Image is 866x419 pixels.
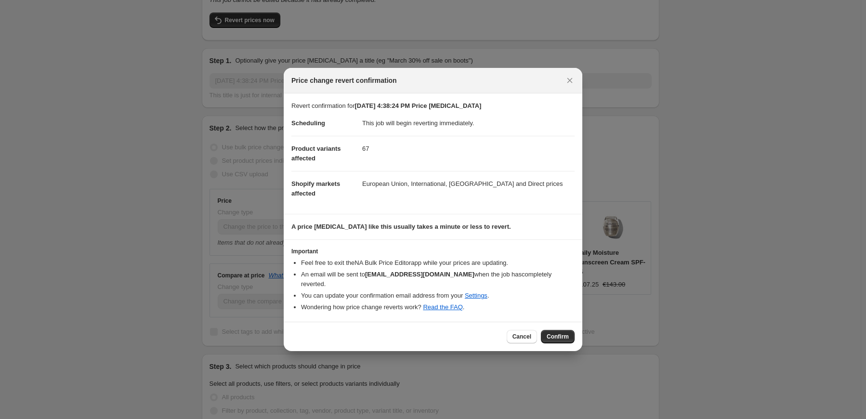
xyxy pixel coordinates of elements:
dd: This job will begin reverting immediately. [362,111,575,136]
b: [DATE] 4:38:24 PM Price [MEDICAL_DATA] [355,102,482,109]
li: An email will be sent to when the job has completely reverted . [301,270,575,289]
a: Settings [465,292,487,299]
h3: Important [291,248,575,255]
b: [EMAIL_ADDRESS][DOMAIN_NAME] [365,271,474,278]
li: Wondering how price change reverts work? . [301,302,575,312]
span: Price change revert confirmation [291,76,397,85]
span: Cancel [512,333,531,340]
button: Confirm [541,330,575,343]
dd: European Union, International, [GEOGRAPHIC_DATA] and Direct prices [362,171,575,196]
span: Scheduling [291,119,325,127]
li: Feel free to exit the NA Bulk Price Editor app while your prices are updating. [301,258,575,268]
span: Shopify markets affected [291,180,340,197]
span: Confirm [547,333,569,340]
button: Close [563,74,577,87]
button: Cancel [507,330,537,343]
p: Revert confirmation for [291,101,575,111]
li: You can update your confirmation email address from your . [301,291,575,301]
span: Product variants affected [291,145,341,162]
a: Read the FAQ [423,303,462,311]
dd: 67 [362,136,575,161]
b: A price [MEDICAL_DATA] like this usually takes a minute or less to revert. [291,223,511,230]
